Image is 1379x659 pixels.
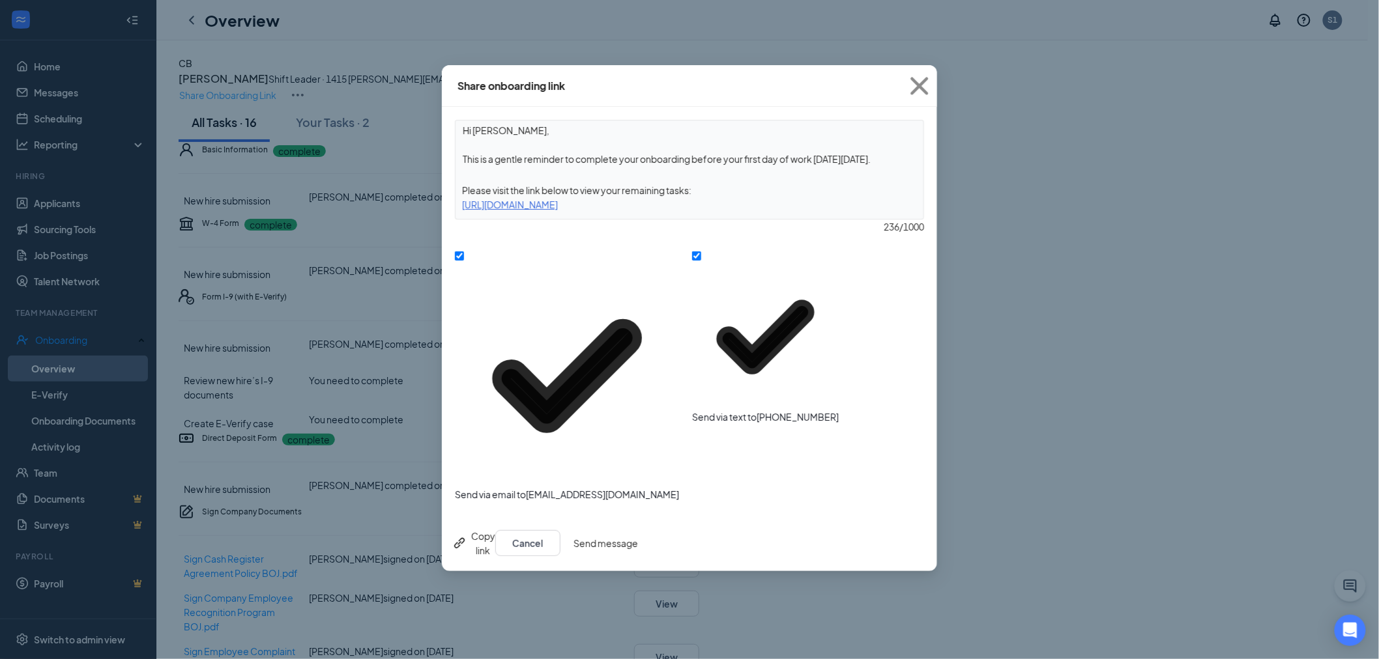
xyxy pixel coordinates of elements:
div: [URL][DOMAIN_NAME] [456,197,923,212]
input: Send via email to[EMAIL_ADDRESS][DOMAIN_NAME] [455,251,464,260]
div: Share onboarding link [457,79,565,93]
button: Link Copy link [452,529,495,557]
button: Cancel [495,530,560,556]
svg: Cross [902,68,937,104]
svg: Checkmark [692,264,839,410]
span: Send via text to [PHONE_NUMBER] [692,411,839,423]
input: Send via text to[PHONE_NUMBER] [692,251,701,260]
span: Send via email to [EMAIL_ADDRESS][DOMAIN_NAME] [455,488,679,500]
div: Open Intercom Messenger [1335,615,1366,646]
div: Copy link [452,529,495,557]
textarea: Hi [PERSON_NAME], This is a gentle reminder to complete your onboarding before your first day of ... [456,120,923,169]
div: Please visit the link below to view your remaining tasks: [456,183,923,197]
button: Send message [573,530,638,556]
button: Close [902,65,937,107]
svg: Checkmark [455,264,679,488]
svg: Link [452,535,468,551]
div: 236 / 1000 [455,219,924,234]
